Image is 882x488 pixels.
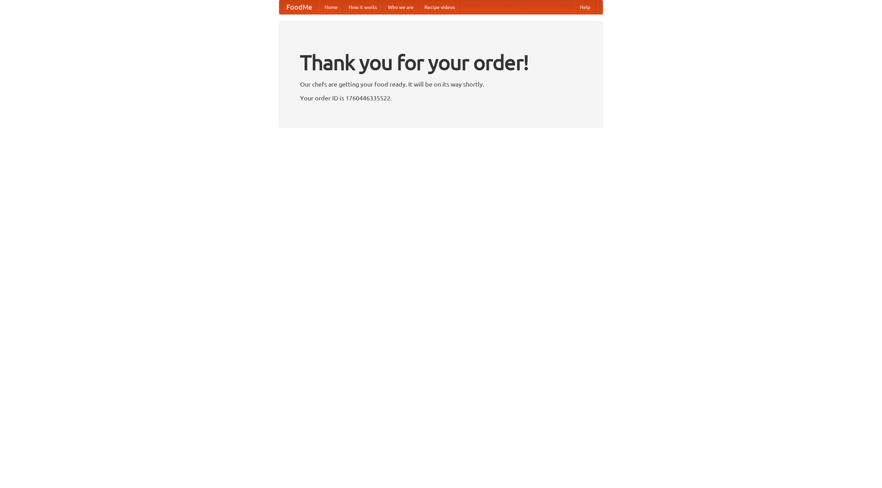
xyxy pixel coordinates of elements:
a: Help [574,0,596,14]
a: Recipe videos [419,0,460,14]
a: FoodMe [279,0,319,14]
h1: Thank you for your order! [300,46,582,79]
p: Your order ID is 1760446335522. [300,93,582,103]
a: Who we are [382,0,419,14]
p: Our chefs are getting your food ready. It will be on its way shortly. [300,79,582,89]
a: Home [319,0,343,14]
a: How it works [343,0,382,14]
